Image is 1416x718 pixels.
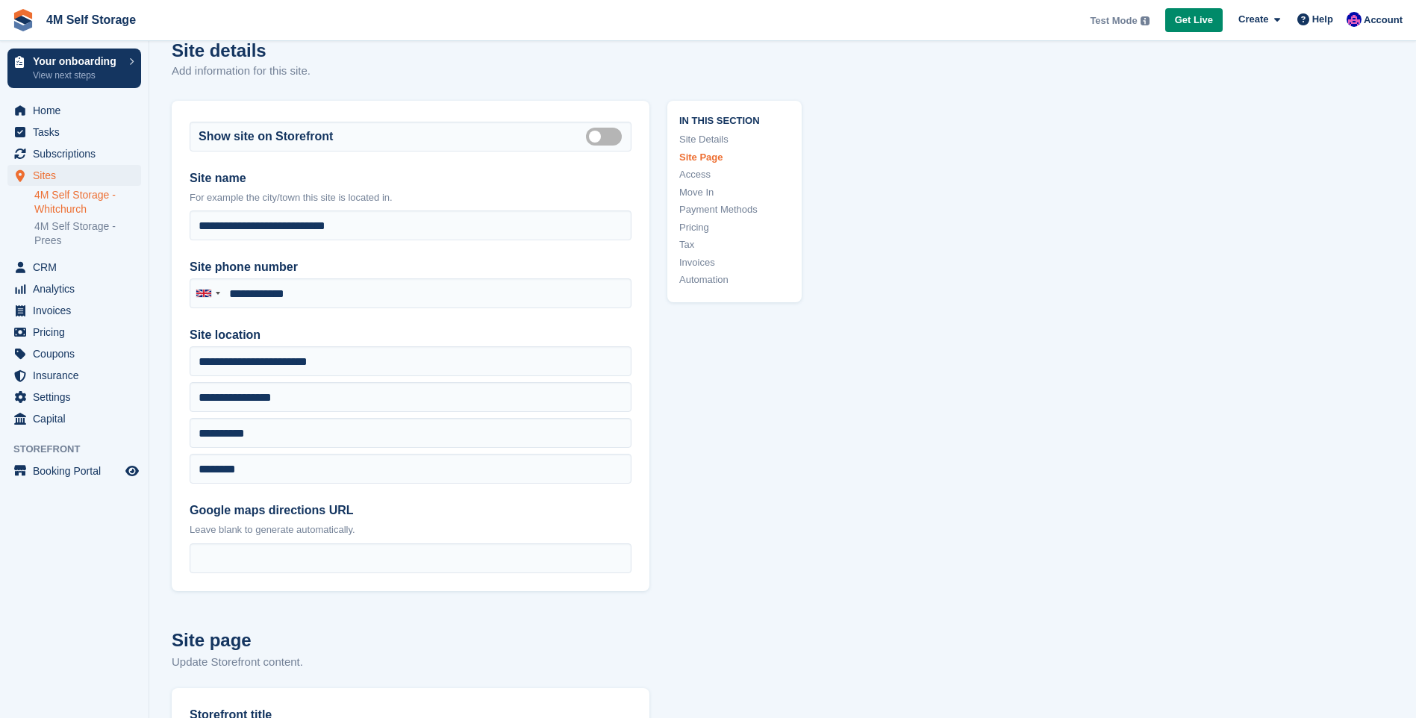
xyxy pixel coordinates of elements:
span: Storefront [13,442,149,457]
a: Automation [679,272,790,287]
a: menu [7,322,141,343]
label: Google maps directions URL [190,502,631,519]
span: Account [1364,13,1403,28]
span: Capital [33,408,122,429]
span: Create [1238,12,1268,27]
a: menu [7,143,141,164]
img: Pete Clutton [1347,12,1362,27]
span: Get Live [1175,13,1213,28]
a: menu [7,122,141,143]
a: menu [7,461,141,481]
span: CRM [33,257,122,278]
a: Preview store [123,462,141,480]
a: Invoices [679,255,790,270]
a: menu [7,387,141,408]
img: icon-info-grey-7440780725fd019a000dd9b08b2336e03edf1995a4989e88bcd33f0948082b44.svg [1141,16,1150,25]
span: Settings [33,387,122,408]
span: Home [33,100,122,121]
img: stora-icon-8386f47178a22dfd0bd8f6a31ec36ba5ce8667c1dd55bd0f319d3a0aa187defe.svg [12,9,34,31]
a: 4M Self Storage - Whitchurch [34,188,141,216]
p: Leave blank to generate automatically. [190,522,631,537]
span: Pricing [33,322,122,343]
a: Site Page [679,150,790,165]
label: Is public [586,135,628,137]
span: Invoices [33,300,122,321]
a: menu [7,257,141,278]
span: Sites [33,165,122,186]
h2: Site page [172,627,649,654]
label: Site name [190,169,631,187]
span: Tasks [33,122,122,143]
span: Help [1312,12,1333,27]
a: menu [7,408,141,429]
a: 4M Self Storage - Prees [34,219,141,248]
p: Update Storefront content. [172,654,649,671]
a: Tax [679,237,790,252]
a: 4M Self Storage [40,7,142,32]
a: Site Details [679,132,790,147]
p: Add information for this site. [172,63,311,80]
a: Payment Methods [679,202,790,217]
span: Subscriptions [33,143,122,164]
label: Show site on Storefront [199,128,333,146]
label: Site phone number [190,258,631,276]
span: Booking Portal [33,461,122,481]
a: menu [7,365,141,386]
a: Get Live [1165,8,1223,33]
a: menu [7,300,141,321]
p: Your onboarding [33,56,122,66]
p: View next steps [33,69,122,82]
label: Site location [190,326,631,344]
a: Pricing [679,220,790,235]
a: menu [7,165,141,186]
a: Access [679,167,790,182]
a: Move In [679,185,790,200]
h1: Site details [172,40,311,60]
span: In this section [679,113,790,127]
span: Insurance [33,365,122,386]
a: menu [7,278,141,299]
a: Your onboarding View next steps [7,49,141,88]
span: Analytics [33,278,122,299]
a: menu [7,343,141,364]
a: menu [7,100,141,121]
div: United Kingdom: +44 [190,279,225,308]
span: Test Mode [1090,13,1137,28]
p: For example the city/town this site is located in. [190,190,631,205]
span: Coupons [33,343,122,364]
